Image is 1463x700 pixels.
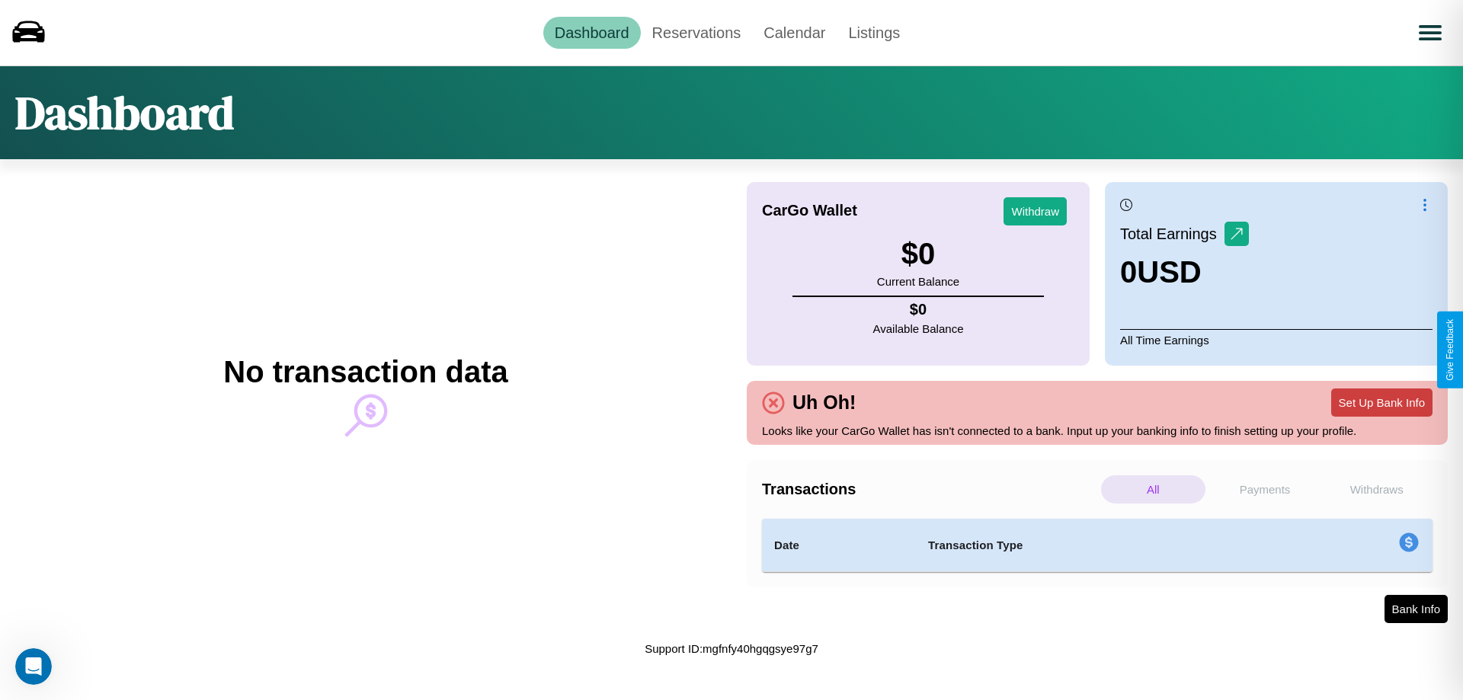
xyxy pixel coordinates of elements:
[1213,475,1317,503] p: Payments
[752,17,837,49] a: Calendar
[1004,197,1067,225] button: Withdraw
[762,481,1097,498] h4: Transactions
[877,271,959,292] p: Current Balance
[1385,595,1448,623] button: Bank Info
[762,519,1433,572] table: simple table
[774,536,904,555] h4: Date
[543,17,641,49] a: Dashboard
[785,392,863,414] h4: Uh Oh!
[1331,388,1433,417] button: Set Up Bank Info
[837,17,911,49] a: Listings
[1409,11,1452,54] button: Open menu
[762,420,1433,441] p: Looks like your CarGo Wallet has isn't connected to a bank. Input up your banking info to finish ...
[15,82,234,144] h1: Dashboard
[15,648,52,685] iframe: Intercom live chat
[762,202,857,219] h4: CarGo Wallet
[223,355,507,389] h2: No transaction data
[873,318,964,339] p: Available Balance
[928,536,1274,555] h4: Transaction Type
[873,301,964,318] h4: $ 0
[645,638,818,659] p: Support ID: mgfnfy40hgqgsye97g7
[641,17,753,49] a: Reservations
[1101,475,1205,503] p: All
[1324,475,1429,503] p: Withdraws
[877,237,959,271] h3: $ 0
[1120,255,1249,289] h3: 0 USD
[1120,329,1433,350] p: All Time Earnings
[1120,220,1225,248] p: Total Earnings
[1445,319,1455,381] div: Give Feedback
